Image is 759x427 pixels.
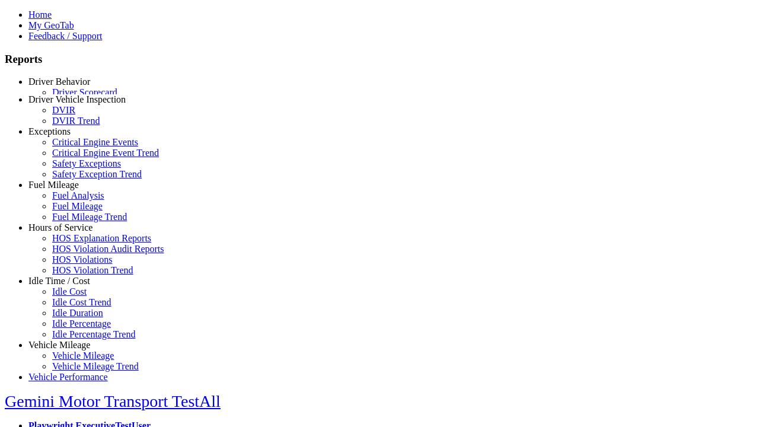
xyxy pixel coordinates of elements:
a: DVIR [52,105,75,115]
a: Driver Vehicle Inspection [28,94,126,104]
a: HOS Violation Audit Reports [52,244,164,254]
a: Hours of Service [28,222,93,232]
a: My GeoTab [28,20,74,30]
a: Home [28,9,52,20]
a: HOS Violations [52,254,112,265]
a: Vehicle Performance [28,372,108,382]
a: Safety Exceptions [52,158,121,168]
a: Idle Cost Trend [52,297,111,307]
a: Critical Engine Event Trend [52,148,159,158]
h3: Reports [5,53,754,66]
a: Safety Exception Trend [52,169,142,179]
a: Idle Cost [52,286,87,297]
a: HOS Violation Trend [52,265,133,275]
a: Fuel Mileage Trend [52,212,127,222]
a: Idle Duration [52,308,103,318]
a: Idle Percentage Trend [52,329,135,339]
a: Feedback / Support [28,31,102,41]
a: Fuel Analysis [52,190,104,200]
a: DVIR Trend [52,116,100,126]
a: Exceptions [28,126,71,136]
a: Idle Time / Cost [28,276,90,286]
a: Fuel Mileage [52,201,103,211]
a: Driver Scorecard [52,87,117,97]
a: Fuel Mileage [28,180,79,190]
a: Vehicle Mileage [28,340,90,350]
a: Vehicle Mileage Trend [52,361,139,371]
a: Driver Behavior [28,77,90,87]
a: Gemini Motor Transport TestAll [5,392,221,410]
a: Idle Percentage [52,318,111,329]
a: HOS Explanation Reports [52,233,151,243]
a: Critical Engine Events [52,137,138,147]
a: Vehicle Mileage [52,350,114,361]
